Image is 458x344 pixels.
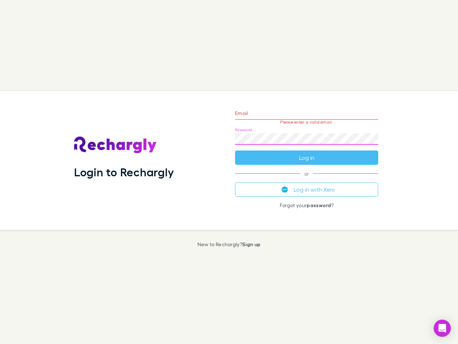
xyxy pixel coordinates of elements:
[74,165,174,179] h1: Login to Rechargly
[198,242,261,247] p: New to Rechargly?
[235,182,378,197] button: Log in with Xero
[434,320,451,337] div: Open Intercom Messenger
[235,173,378,174] span: or
[235,120,378,125] p: Please enter a valid email.
[282,186,288,193] img: Xero's logo
[242,241,260,247] a: Sign up
[307,202,331,208] a: password
[74,137,157,154] img: Rechargly's Logo
[235,127,252,133] label: Password
[235,202,378,208] p: Forgot your ?
[235,150,378,165] button: Log in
